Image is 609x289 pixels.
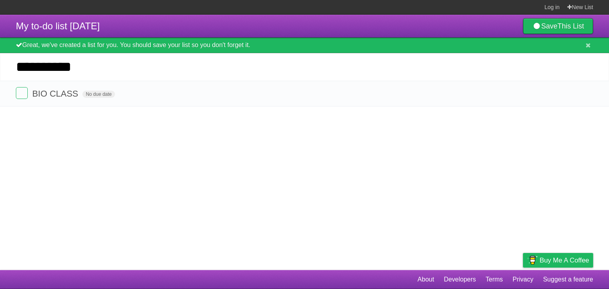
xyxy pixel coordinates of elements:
[513,272,533,287] a: Privacy
[16,21,100,31] span: My to-do list [DATE]
[523,18,593,34] a: SaveThis List
[417,272,434,287] a: About
[527,253,538,267] img: Buy me a coffee
[444,272,476,287] a: Developers
[32,89,80,99] span: BIO CLASS
[16,87,28,99] label: Done
[486,272,503,287] a: Terms
[523,253,593,268] a: Buy me a coffee
[543,272,593,287] a: Suggest a feature
[82,91,115,98] span: No due date
[540,253,589,267] span: Buy me a coffee
[557,22,584,30] b: This List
